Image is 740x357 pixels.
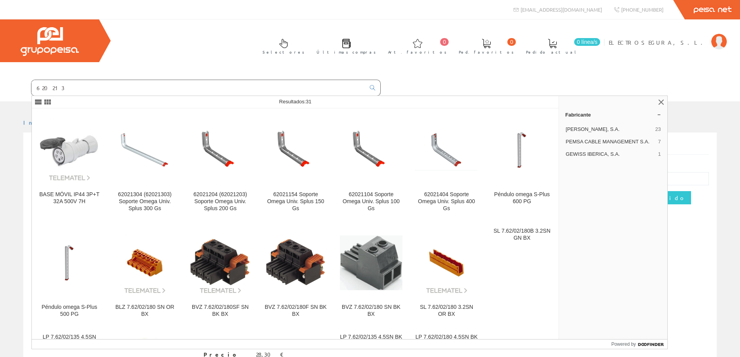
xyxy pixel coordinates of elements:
img: Grupo Peisa [21,27,79,56]
input: Buscar ... [31,80,365,96]
a: SL 7.62/02/180B 3.2SN GN BX [484,221,559,327]
a: SL 7.62/02/180 3.2SN OR BX SL 7.62/02/180 3.2SN OR BX [409,221,484,327]
span: Ped. favoritos [459,48,514,56]
span: 31 [306,99,311,104]
img: BVZ 7.62/02/180 SN BK BX [340,235,402,290]
div: BASE MÓVIL IP44 3P+T 32A 500V 7H [38,191,101,205]
a: Péndulo omega S-Plus 600 PG Péndulo omega S-Plus 600 PG [484,109,559,221]
span: [PERSON_NAME], S.A. [566,126,652,133]
div: SL 7.62/02/180B 3.2SN GN BX [491,228,553,242]
span: Últimas compras [317,48,376,56]
img: 62021154 Soporte Omega Univ. Splus 150 Gs [265,118,327,181]
img: BASE MÓVIL IP44 3P+T 32A 500V 7H [38,118,101,181]
div: LP 7.62/02/180 4.5SN BK BX [415,334,478,348]
div: LP 7.62/02/135 4.5SN OR BX [38,334,101,348]
img: 62021104 Soporte Omega Univ. Splus 100 Gs [340,118,402,181]
span: 7 [658,138,661,145]
img: Péndulo omega S-Plus 500 PG [38,232,101,294]
div: BVZ 7.62/02/180 SN BK BX [340,304,402,318]
a: 62021404 Soporte Omega Univ. Splus 400 Gs 62021404 Soporte Omega Univ. Splus 400 Gs [409,109,484,221]
div: BVZ 7.62/02/180SF SN BK BX [189,304,251,318]
span: 0 [507,38,516,46]
div: BVZ 7.62/02/180F SN BK BX [265,304,327,318]
a: 62021204 (62021203) Soporte Omega Univ. Splus 200 Gs 62021204 (62021203) Soporte Omega Univ. Splu... [183,109,258,221]
span: 1 [658,151,661,158]
span: 23 [655,126,661,133]
a: Selectores [255,32,308,59]
a: Últimas compras [309,32,380,59]
a: BVZ 7.62/02/180SF SN BK BX BVZ 7.62/02/180SF SN BK BX [183,221,258,327]
span: Art. favoritos [388,48,447,56]
a: 62021104 Soporte Omega Univ. Splus 100 Gs 62021104 Soporte Omega Univ. Splus 100 Gs [334,109,409,221]
span: ELECTROSEGURA, S.L. [609,38,707,46]
img: Péndulo omega S-Plus 600 PG [491,118,553,181]
a: ELECTROSEGURA, S.L. [609,32,727,40]
img: BVZ 7.62/02/180F SN BK BX [265,232,327,294]
div: 62021304 (62021303) Soporte Omega Univ. Splus 300 Gs [113,191,176,212]
img: BVZ 7.62/02/180SF SN BK BX [189,232,251,294]
a: BASE MÓVIL IP44 3P+T 32A 500V 7H BASE MÓVIL IP44 3P+T 32A 500V 7H [32,109,107,221]
div: LP 7.62/02/135 4.5SN BK BX [340,334,402,348]
a: 0 línea/s Pedido actual [518,32,602,59]
span: Selectores [263,48,305,56]
a: BVZ 7.62/02/180 SN BK BX BVZ 7.62/02/180 SN BK BX [334,221,409,327]
img: 62021204 (62021203) Soporte Omega Univ. Splus 200 Gs [189,118,251,181]
span: PEMSA CABLE MANAGEMENT S.A. [566,138,655,145]
div: 62021404 Soporte Omega Univ. Splus 400 Gs [415,191,478,212]
span: 0 línea/s [574,38,600,46]
div: 62021204 (62021203) Soporte Omega Univ. Splus 200 Gs [189,191,251,212]
span: 0 [440,38,449,46]
a: Fabricante [559,108,667,121]
img: 62021404 Soporte Omega Univ. Splus 400 Gs [415,129,478,170]
a: 62021304 (62021303) Soporte Omega Univ. Splus 300 Gs 62021304 (62021303) Soporte Omega Univ. Splu... [107,109,182,221]
a: 62021154 Soporte Omega Univ. Splus 150 Gs 62021154 Soporte Omega Univ. Splus 150 Gs [258,109,333,221]
span: Resultados: [279,99,312,104]
div: Péndulo omega S-Plus 500 PG [38,304,101,318]
a: BVZ 7.62/02/180F SN BK BX BVZ 7.62/02/180F SN BK BX [258,221,333,327]
div: Péndulo omega S-Plus 600 PG [491,191,553,205]
span: Powered by [611,341,636,348]
a: Powered by [611,340,668,349]
img: 62021304 (62021303) Soporte Omega Univ. Splus 300 Gs [113,118,176,181]
a: Péndulo omega S-Plus 500 PG Péndulo omega S-Plus 500 PG [32,221,107,327]
span: [PHONE_NUMBER] [621,6,663,13]
span: GEWISS IBERICA, S.A. [566,151,655,158]
span: Pedido actual [526,48,579,56]
div: BLZ 7.62/02/180 SN OR BX [113,304,176,318]
img: BLZ 7.62/02/180 SN OR BX [113,232,176,294]
img: SL 7.62/02/180 3.2SN OR BX [415,232,478,294]
div: 62021154 Soporte Omega Univ. Splus 150 Gs [265,191,327,212]
div: SL 7.62/02/180 3.2SN OR BX [415,304,478,318]
div: 62021104 Soporte Omega Univ. Splus 100 Gs [340,191,402,212]
a: BLZ 7.62/02/180 SN OR BX BLZ 7.62/02/180 SN OR BX [107,221,182,327]
span: [EMAIL_ADDRESS][DOMAIN_NAME] [521,6,602,13]
a: Inicio [23,119,56,126]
